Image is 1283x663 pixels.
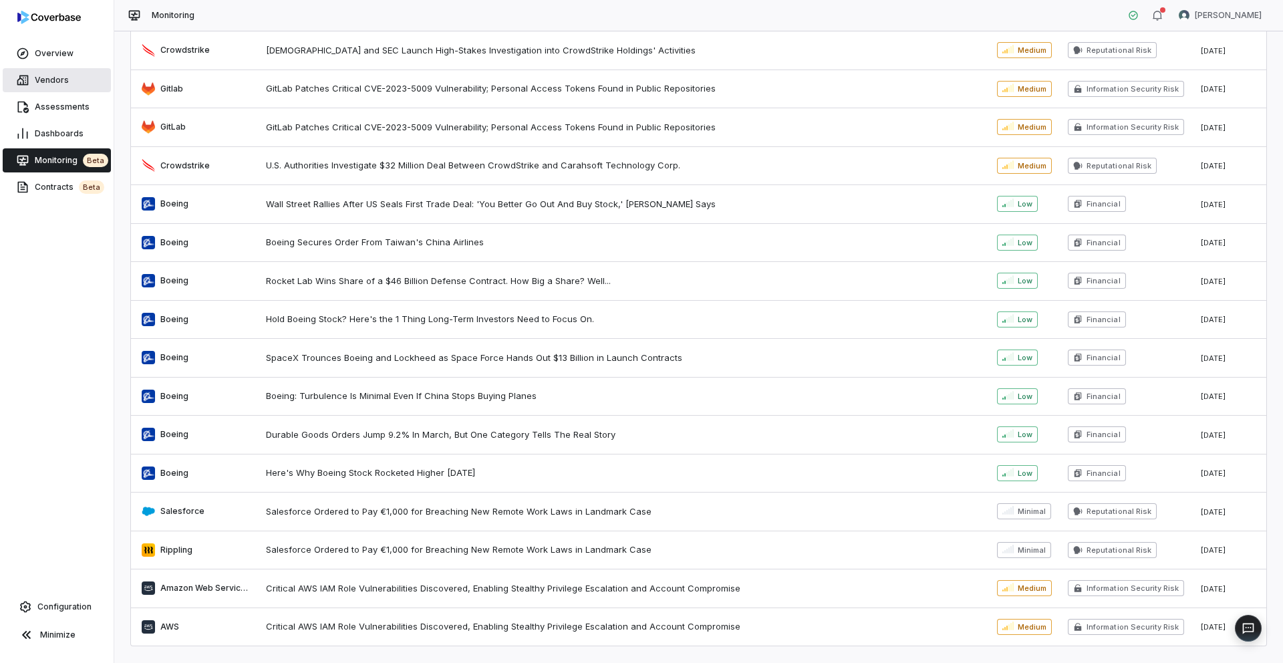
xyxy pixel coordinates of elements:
[35,102,90,112] span: Assessments
[37,602,92,612] span: Configuration
[152,10,194,21] span: Monitoring
[3,175,111,199] a: Contractsbeta
[3,122,111,146] a: Dashboards
[3,41,111,65] a: Overview
[35,75,69,86] span: Vendors
[266,159,981,172] span: U.S. Authorities Investigate $32 Million Deal Between CrowdStrike and Carahsoft Technology Corp.
[79,180,104,194] span: beta
[1087,45,1151,55] span: Reputational Risk
[160,314,188,325] span: Boeing
[1200,161,1226,170] span: [DATE]
[1200,238,1226,247] span: [DATE]
[1200,430,1226,440] span: [DATE]
[1087,314,1120,325] span: Financial
[1179,10,1189,21] img: Tom Jodoin avatar
[266,275,981,288] span: Rocket Lab Wins Share of a $46 Billion Defense Contract. How Big a Share? Well...
[35,180,104,194] span: Contracts
[1200,123,1226,132] span: [DATE]
[1087,622,1179,632] span: Information Security Risk
[1087,429,1120,440] span: Financial
[160,84,183,94] span: Gitlab
[1200,277,1226,286] span: [DATE]
[1200,392,1226,401] span: [DATE]
[3,95,111,119] a: Assessments
[1018,160,1046,171] span: Medium
[1087,160,1151,171] span: Reputational Risk
[266,390,981,403] span: Boeing: Turbulence Is Minimal Even If China Stops Buying Planes
[160,160,210,171] span: Crowdstrike
[266,543,981,557] span: Salesforce Ordered to Pay €1,000 for Breaching New Remote Work Laws in Landmark Case
[266,82,981,96] span: GitLab Patches Critical CVE-2023-5009 Vulnerability; Personal Access Tokens Found in Public Repos...
[160,391,188,402] span: Boeing
[266,236,981,249] span: Boeing Secures Order From Taiwan's China Airlines
[160,583,250,593] span: Amazon Web Services
[266,505,981,519] span: Salesforce Ordered to Pay €1,000 for Breaching New Remote Work Laws in Landmark Case
[160,45,210,55] span: Crowdstrike
[83,154,108,167] span: beta
[1018,198,1032,209] span: Low
[1018,506,1046,517] span: Minimal
[160,122,186,132] span: GitLab
[160,275,188,286] span: Boeing
[1200,84,1226,94] span: [DATE]
[1018,545,1046,555] span: Minimal
[1087,352,1120,363] span: Financial
[40,630,76,640] span: Minimize
[1018,429,1032,440] span: Low
[1200,584,1226,593] span: [DATE]
[35,128,84,139] span: Dashboards
[1087,84,1179,94] span: Information Security Risk
[266,198,981,211] span: Wall Street Rallies After US Seals First Trade Deal: 'You Better Go Out And Buy Stock,' [PERSON_N...
[1200,507,1226,517] span: [DATE]
[5,595,108,619] a: Configuration
[1195,10,1262,21] span: [PERSON_NAME]
[1087,391,1120,402] span: Financial
[1018,468,1032,479] span: Low
[1018,237,1032,248] span: Low
[1087,198,1120,209] span: Financial
[1200,469,1226,478] span: [DATE]
[266,313,981,326] span: Hold Boeing Stock? Here's the 1 Thing Long-Term Investors Need to Focus On.
[266,352,981,365] span: SpaceX Trounces Boeing and Lockheed as Space Force Hands Out $13 Billion in Launch Contracts
[1087,237,1120,248] span: Financial
[266,121,981,134] span: GitLab Patches Critical CVE-2023-5009 Vulnerability; Personal Access Tokens Found in Public Repos...
[35,154,108,167] span: Monitoring
[266,44,981,57] span: [DEMOGRAPHIC_DATA] and SEC Launch High-Stakes Investigation into CrowdStrike Holdings' Activities
[3,148,111,172] a: Monitoringbeta
[160,506,204,517] span: Salesforce
[1200,622,1226,632] span: [DATE]
[1087,583,1179,593] span: Information Security Risk
[1018,84,1046,94] span: Medium
[1200,46,1226,55] span: [DATE]
[1018,391,1032,402] span: Low
[35,48,74,59] span: Overview
[160,198,188,209] span: Boeing
[1018,622,1046,632] span: Medium
[1171,5,1270,25] button: Tom Jodoin avatar[PERSON_NAME]
[160,429,188,440] span: Boeing
[1087,122,1179,132] span: Information Security Risk
[1200,200,1226,209] span: [DATE]
[5,622,108,648] button: Minimize
[160,545,192,555] span: Rippling
[17,11,81,24] img: Coverbase logo
[266,467,981,480] span: Here's Why Boeing Stock Rocketed Higher [DATE]
[1018,314,1032,325] span: Low
[1018,122,1046,132] span: Medium
[1200,354,1226,363] span: [DATE]
[1018,352,1032,363] span: Low
[160,237,188,248] span: Boeing
[1200,545,1226,555] span: [DATE]
[1018,275,1032,286] span: Low
[1087,506,1151,517] span: Reputational Risk
[1087,275,1120,286] span: Financial
[1018,45,1046,55] span: Medium
[1018,583,1046,593] span: Medium
[1200,315,1226,324] span: [DATE]
[160,352,188,363] span: Boeing
[160,622,179,632] span: AWS
[1087,545,1151,555] span: Reputational Risk
[266,620,981,634] span: Critical AWS IAM Role Vulnerabilities Discovered, Enabling Stealthy Privilege Escalation and Acco...
[1087,468,1120,479] span: Financial
[266,428,981,442] span: Durable Goods Orders Jump 9.2% In March, But One Category Tells The Real Story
